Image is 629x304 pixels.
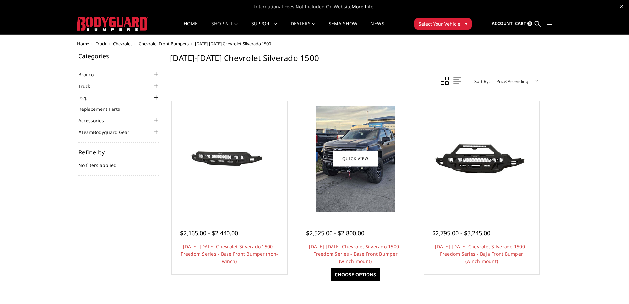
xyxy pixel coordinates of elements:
h5: Categories [78,53,160,59]
span: ▾ [465,20,467,27]
a: Dealers [291,22,316,34]
a: Replacement Parts [78,106,128,112]
a: Account [492,15,513,33]
a: shop all [211,22,238,34]
a: Truck [78,83,98,90]
a: [DATE]-[DATE] Chevrolet Silverado 1500 - Freedom Series - Baja Front Bumper (winch mount) [435,243,528,264]
span: $2,525.00 - $2,800.00 [306,229,364,237]
a: News [370,22,384,34]
a: 2022-2025 Chevrolet Silverado 1500 - Freedom Series - Baja Front Bumper (winch mount) [426,103,538,215]
a: More Info [352,3,373,10]
a: Accessories [78,117,112,124]
a: SEMA Show [329,22,357,34]
h5: Refine by [78,149,160,155]
a: Quick view [333,151,378,166]
a: Cart 0 [515,15,532,33]
a: Jeep [78,94,96,101]
a: 2022-2025 Chevrolet Silverado 1500 - Freedom Series - Base Front Bumper (non-winch) 2022-2025 Che... [173,103,286,215]
img: 2022-2025 Chevrolet Silverado 1500 - Freedom Series - Baja Front Bumper (winch mount) [429,129,534,188]
span: Cart [515,21,526,26]
iframe: Chat Widget [596,272,629,304]
a: #TeamBodyguard Gear [78,129,138,136]
span: 0 [527,21,532,26]
a: [DATE]-[DATE] Chevrolet Silverado 1500 - Freedom Series - Base Front Bumper (winch mount) [309,243,402,264]
div: No filters applied [78,149,160,176]
a: [DATE]-[DATE] Chevrolet Silverado 1500 - Freedom Series - Base Front Bumper (non-winch) [181,243,278,264]
h1: [DATE]-[DATE] Chevrolet Silverado 1500 [170,53,541,68]
a: Home [184,22,198,34]
span: Account [492,21,513,26]
span: $2,795.00 - $3,245.00 [432,229,490,237]
span: Select Your Vehicle [419,21,460,27]
span: $2,165.00 - $2,440.00 [180,229,238,237]
a: Choose Options [331,268,380,281]
a: Bronco [78,71,102,78]
a: Chevrolet Front Bumpers [139,41,189,47]
a: 2022-2025 Chevrolet Silverado 1500 - Freedom Series - Base Front Bumper (winch mount) 2022-2025 C... [299,103,412,215]
a: Support [251,22,277,34]
a: Truck [96,41,106,47]
button: Select Your Vehicle [414,18,472,30]
label: Sort By: [471,76,490,86]
a: Home [77,41,89,47]
img: 2022-2025 Chevrolet Silverado 1500 - Freedom Series - Base Front Bumper (winch mount) [316,106,395,212]
a: Chevrolet [113,41,132,47]
span: [DATE]-[DATE] Chevrolet Silverado 1500 [195,41,271,47]
img: BODYGUARD BUMPERS [77,17,148,31]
